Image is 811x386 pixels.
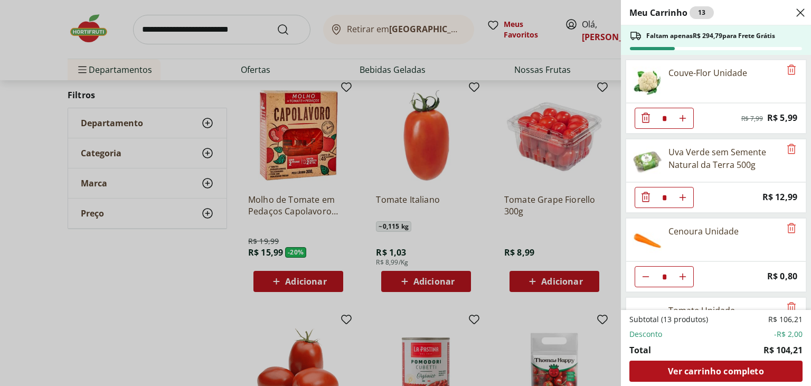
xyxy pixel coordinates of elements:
input: Quantidade Atual [656,108,672,128]
div: Tomate Unidade [668,304,735,317]
h2: Meu Carrinho [629,6,714,19]
img: Cenoura Unidade [633,225,662,255]
span: R$ 106,21 [768,314,803,325]
div: 13 [690,6,714,19]
span: R$ 104,21 [763,344,803,356]
div: Cenoura Unidade [668,225,739,238]
button: Aumentar Quantidade [672,187,693,208]
span: Faltam apenas R$ 294,79 para Frete Grátis [646,32,775,40]
span: R$ 12,99 [762,190,797,204]
button: Aumentar Quantidade [672,266,693,287]
span: Total [629,344,651,356]
img: Uva verde sem semente Natural da Terra 500g [633,146,662,175]
span: Desconto [629,329,662,340]
span: Subtotal (13 produtos) [629,314,708,325]
input: Quantidade Atual [656,267,672,287]
div: Uva Verde sem Semente Natural da Terra 500g [668,146,780,171]
span: R$ 5,99 [767,111,797,125]
img: Tomate Unidade [633,304,662,334]
input: Quantidade Atual [656,187,672,208]
button: Remove [785,222,798,235]
div: Couve-Flor Unidade [668,67,747,79]
span: R$ 7,99 [741,115,763,123]
a: Ver carrinho completo [629,361,803,382]
button: Aumentar Quantidade [672,108,693,129]
button: Diminuir Quantidade [635,266,656,287]
span: Ver carrinho completo [668,367,763,375]
img: Couve-Flor Unidade [633,67,662,96]
span: -R$ 2,00 [774,329,803,340]
button: Diminuir Quantidade [635,108,656,129]
button: Remove [785,302,798,314]
button: Diminuir Quantidade [635,187,656,208]
button: Remove [785,64,798,77]
span: R$ 0,80 [767,269,797,284]
button: Remove [785,143,798,156]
